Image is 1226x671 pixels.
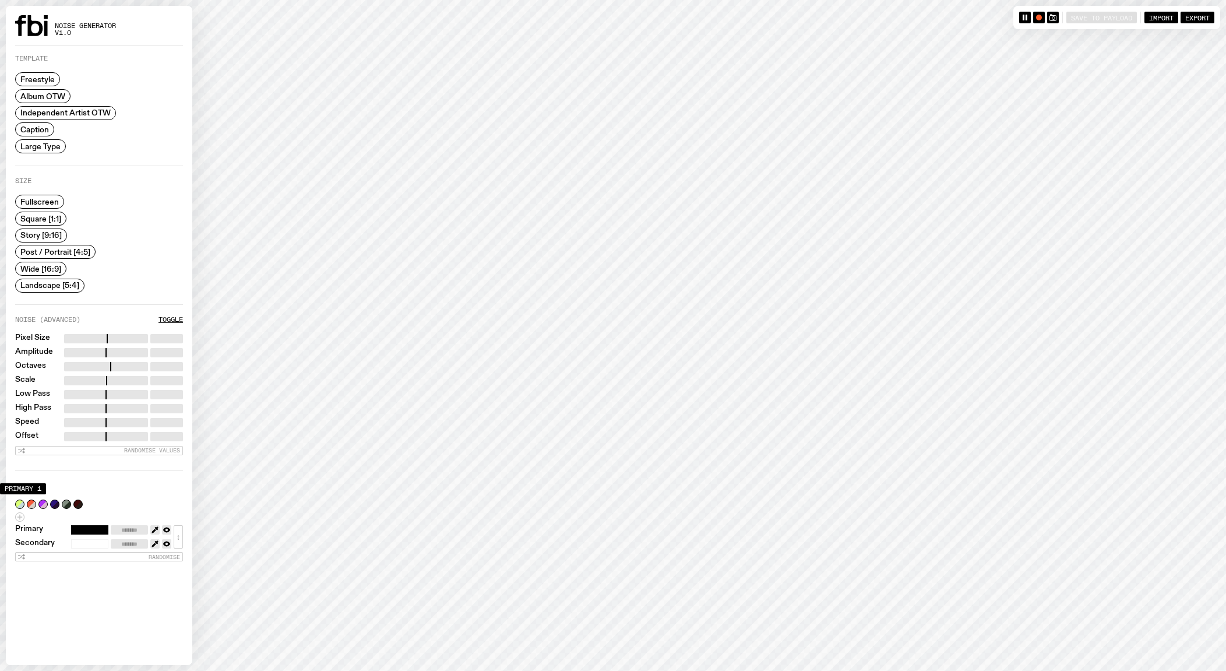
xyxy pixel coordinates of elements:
[20,281,79,290] span: Landscape [5:4]
[15,446,183,455] button: Randomise Values
[55,23,116,29] span: Noise Generator
[15,432,38,441] label: Offset
[5,486,41,492] span: Primary 1
[15,55,48,62] label: Template
[15,178,31,184] label: Size
[20,92,65,100] span: Album OTW
[15,334,50,343] label: Pixel Size
[20,231,62,240] span: Story [9:16]
[15,390,50,399] label: Low Pass
[15,317,80,323] label: Noise (Advanced)
[1149,13,1174,21] span: Import
[1066,12,1137,23] button: Save to Payload
[15,525,43,535] label: Primary
[55,30,116,36] span: v1.0
[15,483,40,489] label: Colour
[20,248,90,257] span: Post / Portrait [4:5]
[20,198,59,206] span: Fullscreen
[158,317,183,323] button: Toggle
[15,348,53,357] label: Amplitude
[20,142,61,150] span: Large Type
[15,376,36,385] label: Scale
[1185,13,1210,21] span: Export
[174,525,183,549] button: ↕
[15,418,39,427] label: Speed
[15,362,46,371] label: Octaves
[1144,12,1178,23] button: Import
[1181,12,1214,23] button: Export
[15,539,55,549] label: Secondary
[20,108,111,117] span: Independent Artist OTW
[20,264,61,273] span: Wide [16:9]
[15,404,51,413] label: High Pass
[1071,13,1132,21] span: Save to Payload
[20,125,49,134] span: Caption
[20,214,61,223] span: Square [1:1]
[20,75,55,84] span: Freestyle
[15,552,183,561] button: Randomise
[124,447,180,454] span: Randomise Values
[149,554,180,560] span: Randomise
